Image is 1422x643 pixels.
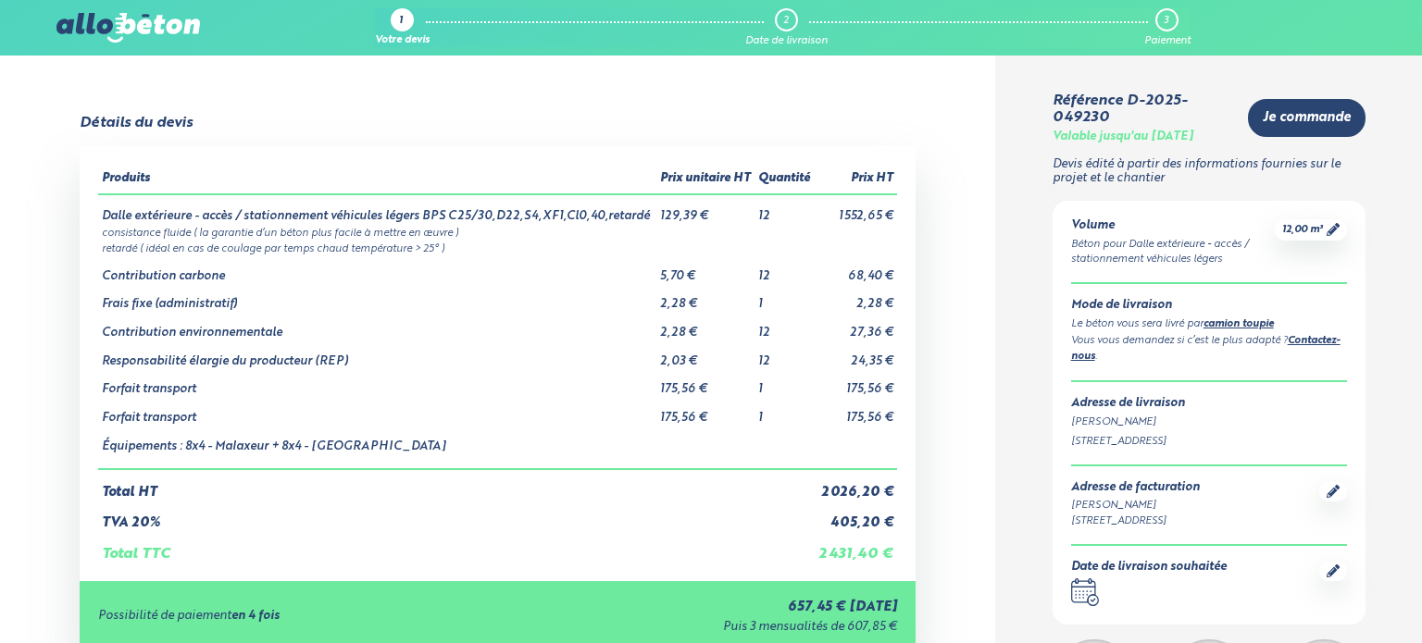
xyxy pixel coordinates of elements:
div: Mode de livraison [1071,299,1347,313]
div: [STREET_ADDRESS] [1071,434,1347,450]
div: [PERSON_NAME] [1071,498,1200,513]
td: 12 [755,255,814,284]
th: Quantité [755,165,814,194]
a: 3 Paiement [1144,8,1191,47]
td: Contribution carbone [98,255,656,284]
td: 5,70 € [656,255,755,284]
div: Possibilité de paiement [98,610,506,624]
div: [PERSON_NAME] [1071,414,1347,430]
div: Vous vous demandez si c’est le plus adapté ? . [1071,333,1347,366]
td: 1 [755,397,814,426]
td: Équipements : 8x4 - Malaxeur + 8x4 - [GEOGRAPHIC_DATA] [98,426,656,470]
td: 175,56 € [815,397,897,426]
td: 1 [755,283,814,312]
div: [STREET_ADDRESS] [1071,513,1200,529]
td: Dalle extérieure - accès / stationnement véhicules légers BPS C25/30,D22,S4,XF1,Cl0,40,retardé [98,194,656,224]
td: Forfait transport [98,397,656,426]
div: 657,45 € [DATE] [506,600,898,615]
td: 2,28 € [656,283,755,312]
span: Je commande [1263,110,1351,126]
div: 1 [399,16,403,28]
td: 68,40 € [815,255,897,284]
div: Votre devis [375,35,430,47]
div: 3 [1164,15,1168,27]
div: Valable jusqu'au [DATE] [1053,130,1193,144]
div: Adresse de livraison [1071,397,1347,411]
a: 2 Date de livraison [745,8,828,47]
td: Contribution environnementale [98,312,656,340]
div: Volume [1071,219,1275,233]
iframe: Help widget launcher [1257,571,1402,623]
th: Prix unitaire HT [656,165,755,194]
th: Produits [98,165,656,194]
td: 129,39 € [656,194,755,224]
td: Responsabilité élargie du producteur (REP) [98,340,656,369]
div: Date de livraison [745,35,828,47]
td: 175,56 € [815,368,897,397]
td: Forfait transport [98,368,656,397]
td: 12 [755,194,814,224]
td: 1 552,65 € [815,194,897,224]
a: Je commande [1248,99,1366,137]
td: Total HT [98,469,815,501]
strong: en 4 fois [231,610,280,622]
td: 1 [755,368,814,397]
td: 2 431,40 € [815,531,897,563]
td: 405,20 € [815,501,897,531]
a: 1 Votre devis [375,8,430,47]
td: TVA 20% [98,501,815,531]
td: 24,35 € [815,340,897,369]
td: 2,03 € [656,340,755,369]
td: retardé ( idéal en cas de coulage par temps chaud température > 25° ) [98,240,897,255]
td: 2 026,20 € [815,469,897,501]
div: Détails du devis [80,115,193,131]
td: Total TTC [98,531,815,563]
td: 2,28 € [815,283,897,312]
td: 2,28 € [656,312,755,340]
img: allobéton [56,13,199,43]
td: 175,56 € [656,368,755,397]
td: Frais fixe (administratif) [98,283,656,312]
td: 175,56 € [656,397,755,426]
div: Adresse de facturation [1071,481,1200,495]
td: 12 [755,312,814,340]
div: Puis 3 mensualités de 607,85 € [506,621,898,635]
td: consistance fluide ( la garantie d’un béton plus facile à mettre en œuvre ) [98,224,897,240]
div: Date de livraison souhaitée [1071,561,1227,575]
div: Béton pour Dalle extérieure - accès / stationnement véhicules légers [1071,237,1275,268]
div: 2 [783,15,789,27]
td: 12 [755,340,814,369]
p: Devis édité à partir des informations fournies sur le projet et le chantier [1053,158,1366,185]
td: 27,36 € [815,312,897,340]
div: Paiement [1144,35,1191,47]
th: Prix HT [815,165,897,194]
a: camion toupie [1204,319,1274,329]
div: Le béton vous sera livré par [1071,316,1347,333]
div: Référence D-2025-049230 [1053,93,1233,127]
